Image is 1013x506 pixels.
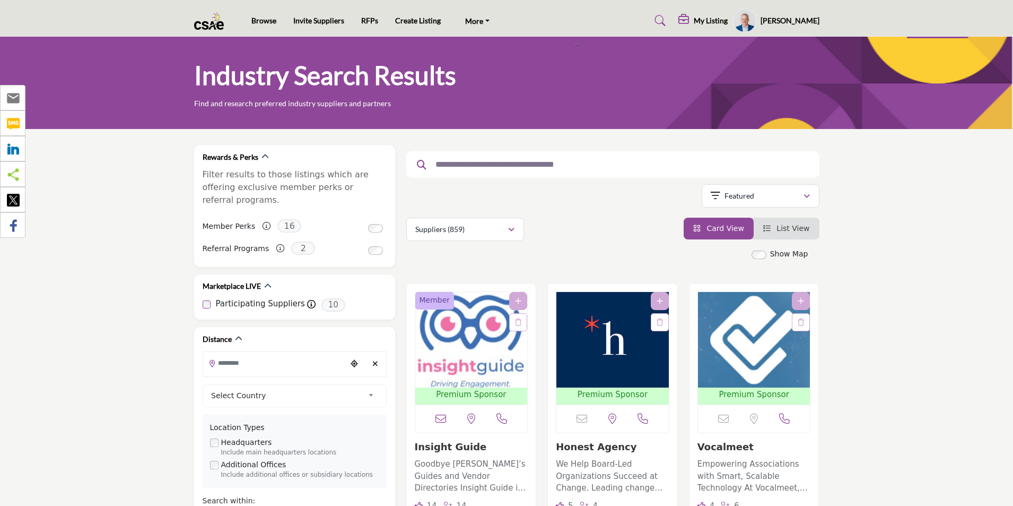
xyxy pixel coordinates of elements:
[216,298,305,310] label: Participating Suppliers
[221,459,286,470] label: Additional Offices
[556,456,669,494] a: We Help Board-Led Organizations Succeed at Change. Leading change that sticks is challenging - ev...
[761,15,819,26] h5: [PERSON_NAME]
[415,441,487,452] a: Insight Guide
[415,292,528,405] a: Open Listing in new tab
[770,248,808,260] label: Show Map
[578,389,648,401] span: Premium Sponsor
[203,301,211,308] input: Participating Suppliers checkbox
[221,448,379,458] div: Include main headquarters locations
[420,295,450,306] span: Member
[644,12,673,29] a: Search
[415,224,465,235] p: Suppliers (859)
[291,242,315,255] span: 2
[556,441,636,452] a: Honest Agency
[798,297,804,305] a: Add To List
[194,59,456,92] h1: Industry Search Results
[321,298,345,312] span: 10
[203,334,232,345] h2: Distance
[203,281,261,291] h2: Marketplace LIVE
[277,219,301,233] span: 16
[697,458,811,494] p: Empowering Associations with Smart, Scalable Technology At Vocalmeet, we specialize in delivering...
[368,353,383,375] div: Clear search location
[203,353,346,373] input: Search Location
[697,441,811,453] h3: Vocalmeet
[684,218,754,239] li: Card View
[415,441,528,453] h3: Insight Guide
[210,422,379,433] div: Location Types
[415,458,528,494] p: Goodbye [PERSON_NAME]’s Guides and Vendor Directories Insight Guide is a business marketplace pla...
[556,441,669,453] h3: Honest Agency
[706,224,744,233] span: Card View
[436,389,506,401] span: Premium Sponsor
[754,218,819,239] li: List View
[776,224,809,233] span: List View
[657,297,663,305] a: Add To List
[203,217,256,236] label: Member Perks
[368,224,383,233] input: Switch to Member Perks
[194,98,391,109] p: Find and research preferred industry suppliers and partners
[211,389,364,402] span: Select Country
[556,292,669,405] a: Open Listing in new tab
[293,16,344,25] a: Invite Suppliers
[702,184,819,208] button: Featured
[415,456,528,494] a: Goodbye [PERSON_NAME]’s Guides and Vendor Directories Insight Guide is a business marketplace pla...
[698,292,810,388] img: Vocalmeet
[515,297,521,305] a: Add To List
[724,191,754,201] p: Featured
[458,13,497,28] a: More
[733,9,756,32] button: Show hide supplier dropdown
[556,292,669,388] img: Honest Agency
[697,441,754,452] a: Vocalmeet
[221,470,379,480] div: Include additional offices or subsidiary locations
[194,12,230,30] img: Site Logo
[697,456,811,494] a: Empowering Associations with Smart, Scalable Technology At Vocalmeet, we specialize in delivering...
[368,246,383,255] input: Switch to Referral Programs
[698,292,810,405] a: Open Listing in new tab
[251,16,276,25] a: Browse
[203,152,258,162] h2: Rewards & Perks
[346,353,362,375] div: Choose your current location
[203,239,269,258] label: Referral Programs
[678,14,728,27] div: My Listing
[556,458,669,494] p: We Help Board-Led Organizations Succeed at Change. Leading change that sticks is challenging - ev...
[395,16,441,25] a: Create Listing
[693,224,744,233] a: View Card
[719,389,789,401] span: Premium Sponsor
[203,168,387,207] p: Filter results to those listings which are offering exclusive member perks or referral programs.
[415,292,528,388] img: Insight Guide
[763,224,810,233] a: View List
[694,16,728,25] h5: My Listing
[406,218,524,241] button: Suppliers (859)
[361,16,378,25] a: RFPs
[221,437,272,448] label: Headquarters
